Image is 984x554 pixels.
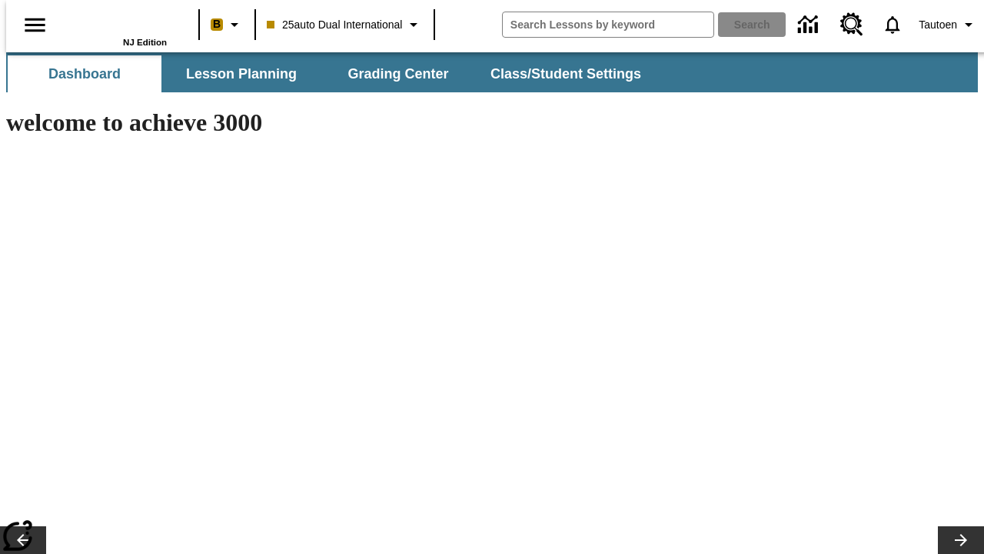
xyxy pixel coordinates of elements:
[6,108,670,137] h1: welcome to achieve 3000
[831,4,873,45] a: Resource Center, Will open in new tab
[261,11,429,38] button: Class: 25auto Dual International, Select your class
[267,17,402,33] span: 25auto Dual International
[204,11,250,38] button: Boost Class color is peach. Change class color
[347,65,448,83] span: Grading Center
[48,65,121,83] span: Dashboard
[478,55,653,92] button: Class/Student Settings
[873,5,913,45] a: Notifications
[919,17,957,33] span: Tautoen
[213,15,221,34] span: B
[490,65,641,83] span: Class/Student Settings
[165,55,318,92] button: Lesson Planning
[6,52,978,92] div: SubNavbar
[12,2,58,48] button: Open side menu
[67,5,167,47] div: Home
[186,65,297,83] span: Lesson Planning
[67,7,167,38] a: Home
[321,55,475,92] button: Grading Center
[123,38,167,47] span: NJ Edition
[503,12,713,37] input: search field
[938,526,984,554] button: Lesson carousel, Next
[6,55,655,92] div: SubNavbar
[913,11,984,38] button: Profile/Settings
[789,4,831,46] a: Data Center
[8,55,161,92] button: Dashboard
